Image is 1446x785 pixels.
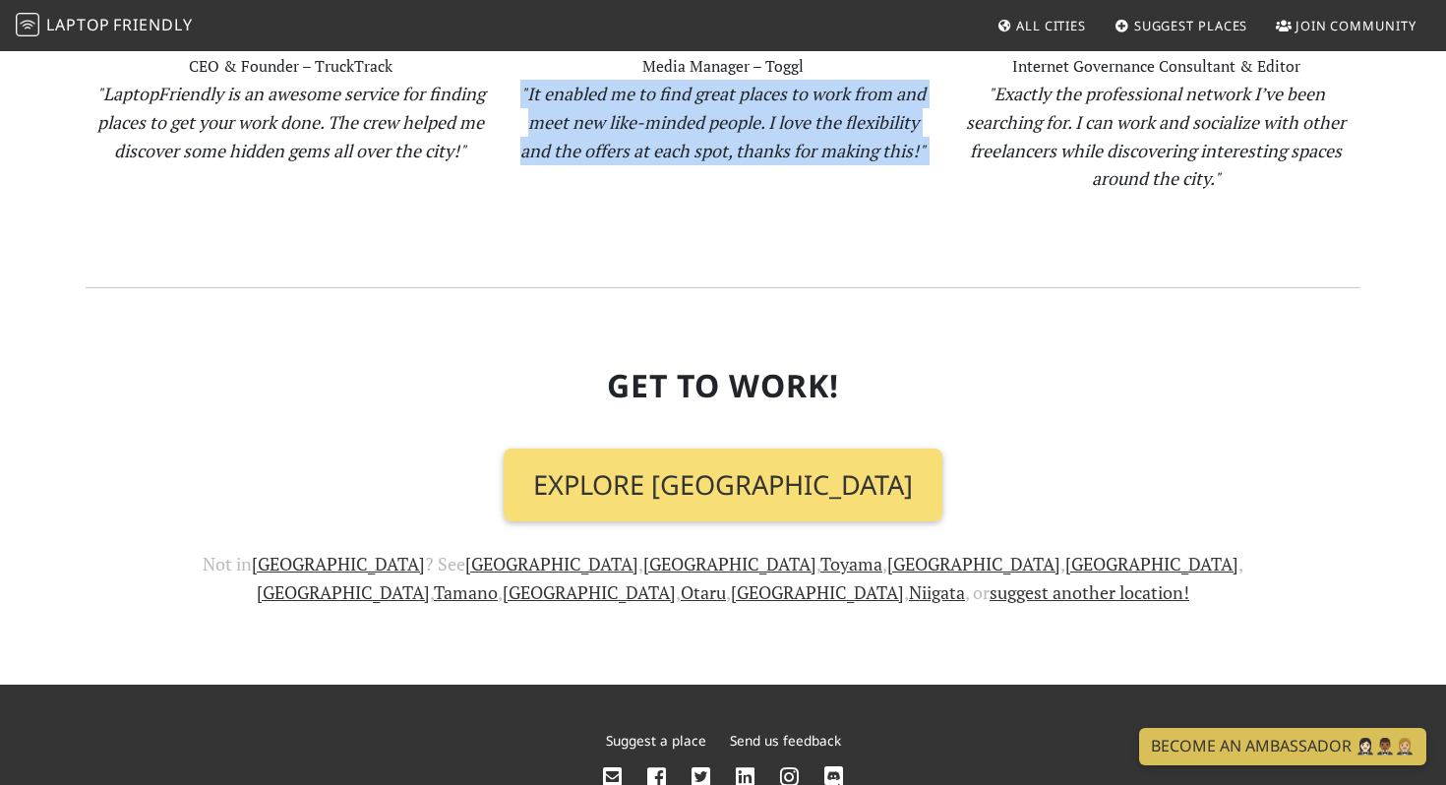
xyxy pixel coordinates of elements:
[730,731,841,750] a: Send us feedback
[434,580,498,604] a: Tamano
[189,56,392,77] small: CEO & Founder – TruckTrack
[503,580,676,604] a: [GEOGRAPHIC_DATA]
[681,580,726,604] a: Otaru
[1268,8,1424,43] a: Join Community
[643,552,816,575] a: [GEOGRAPHIC_DATA]
[1107,8,1256,43] a: Suggest Places
[203,552,1243,604] span: Not in ? See , , , , , , , , , , , or
[252,552,425,575] a: [GEOGRAPHIC_DATA]
[113,14,192,35] span: Friendly
[989,8,1094,43] a: All Cities
[642,56,804,77] small: Media Manager – Toggl
[1134,17,1248,34] span: Suggest Places
[1012,56,1300,77] small: Internet Governance Consultant & Editor
[909,580,965,604] a: Niigata
[46,14,110,35] span: Laptop
[990,580,1189,604] a: suggest another location!
[465,552,638,575] a: [GEOGRAPHIC_DATA]
[504,449,942,521] a: Explore [GEOGRAPHIC_DATA]
[966,82,1346,190] em: "Exactly the professional network I’ve been searching for. I can work and socialize with other fr...
[96,82,485,162] em: "LaptopFriendly is an awesome service for finding places to get your work done. The crew helped m...
[1065,552,1238,575] a: [GEOGRAPHIC_DATA]
[520,82,926,162] em: "It enabled me to find great places to work from and meet new like-minded people. I love the flex...
[820,552,882,575] a: Toyama
[16,9,193,43] a: LaptopFriendly LaptopFriendly
[887,552,1060,575] a: [GEOGRAPHIC_DATA]
[257,580,430,604] a: [GEOGRAPHIC_DATA]
[1016,17,1086,34] span: All Cities
[1295,17,1416,34] span: Join Community
[731,580,904,604] a: [GEOGRAPHIC_DATA]
[606,731,706,750] a: Suggest a place
[16,13,39,36] img: LaptopFriendly
[86,367,1360,404] h2: Get To Work!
